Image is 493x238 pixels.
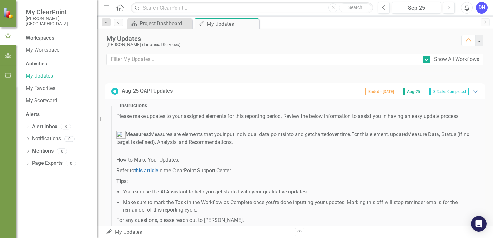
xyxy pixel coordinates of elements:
[403,88,423,95] span: Aug-25
[106,54,419,65] input: Filter My Updates...
[116,157,179,163] span: How to Make Your Updates:
[106,229,290,236] div: My Updates
[116,167,134,174] span: Refer to
[471,216,487,232] div: Open Intercom Messenger
[3,7,15,19] img: ClearPoint Strategy
[312,131,329,137] span: charted
[134,167,158,174] a: this article
[116,178,128,184] span: Tips:
[126,131,150,137] strong: Measures:
[26,8,90,16] span: My ClearPoint
[123,189,308,195] span: You can use the AI Assistant to help you get started with your qualitative updates!
[26,35,54,42] div: Workspaces
[26,85,90,92] a: My Favorites
[365,88,397,95] span: Ended - [DATE]
[158,167,232,174] span: in the ClearPoint Support Center.
[116,131,126,139] img: mceclip4.png
[285,131,312,137] span: into and get
[116,217,244,223] span: For any questions, please reach out to [PERSON_NAME].
[429,88,469,95] span: 3 Tasks Completed
[116,102,150,110] legend: Instructions
[339,3,371,12] button: Search
[348,5,362,10] span: Search
[64,136,75,142] div: 0
[223,131,285,137] span: input individual data points
[32,123,57,131] a: Alert Inbox
[207,20,257,28] div: My Updates
[351,131,407,137] span: For this element, update:
[32,135,61,143] a: Notifications
[392,2,441,14] button: Sep-25
[131,2,373,14] input: Search ClearPoint...
[26,60,90,68] div: Activities
[26,97,90,104] a: My Scorecard
[394,4,439,12] div: Sep-25
[122,87,173,95] div: Aug-25 QAPI Updates
[61,124,71,130] div: 3
[116,131,469,145] span: Measure Data, Status (if no target is defined), Analysis, and Recommendations.
[116,131,223,137] span: Measures are elements that you
[434,56,479,63] div: Show All Workflows
[66,161,76,166] div: 0
[106,35,455,42] div: My Updates
[26,73,90,80] a: My Updates
[26,46,90,54] a: My Workspace
[116,113,460,119] span: Please make updates to your assigned elements for this reporting period. Review the below informa...
[123,199,458,213] span: Make sure to mark the Task in the Workflow as Complete once you’re done inputting your updates. M...
[476,2,488,14] button: DH
[57,148,67,154] div: 0
[140,19,190,27] div: Project Dashboard
[32,147,54,155] a: Mentions
[329,131,351,137] span: over time.
[26,111,90,118] div: Alerts
[26,16,90,26] small: [PERSON_NAME][GEOGRAPHIC_DATA]
[32,160,63,167] a: Page Exports
[129,19,190,27] a: Project Dashboard
[106,42,455,47] div: [PERSON_NAME] (Financial Services)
